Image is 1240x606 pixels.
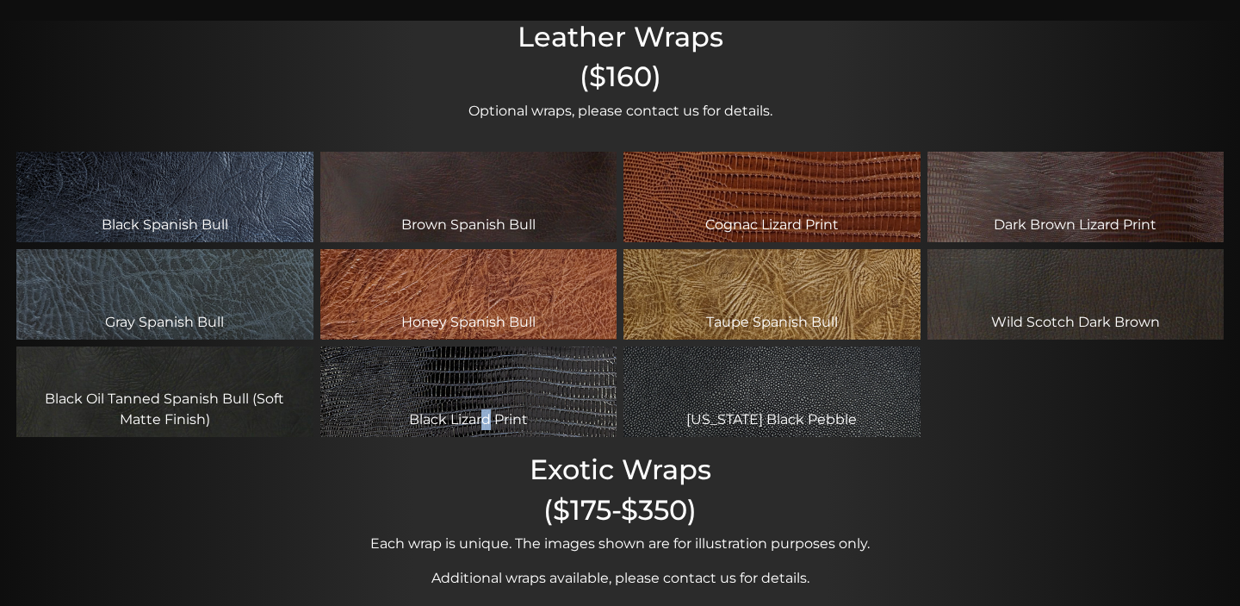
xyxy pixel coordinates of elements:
[927,249,1224,340] div: Wild Scotch Dark Brown
[623,249,921,340] div: Taupe Spanish Bull
[16,152,313,242] div: Black Spanish Bull
[623,152,921,242] div: Cognac Lizard Print
[623,347,921,437] div: [US_STATE] Black Pebble
[320,249,617,340] div: Honey Spanish Bull
[16,347,313,437] div: Black Oil Tanned Spanish Bull (Soft Matte Finish)
[320,152,617,242] div: Brown Spanish Bull
[927,152,1224,242] div: Dark Brown Lizard Print
[320,347,617,437] div: Black Lizard Print
[16,249,313,340] div: Gray Spanish Bull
